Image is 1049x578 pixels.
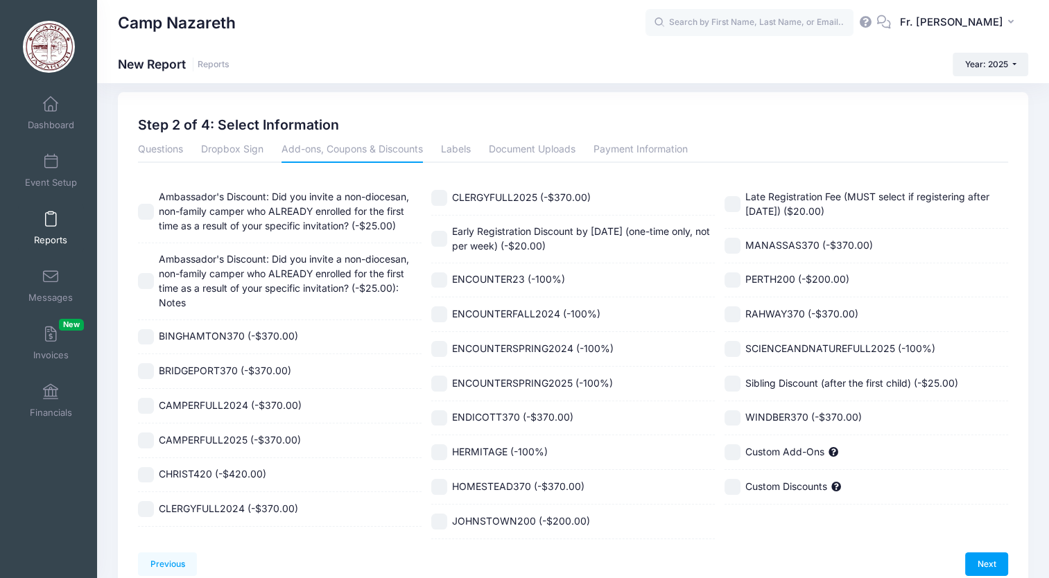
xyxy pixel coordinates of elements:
input: CLERGYFULL2025 (-$370.00) [431,190,447,206]
span: Event Setup [25,177,77,189]
input: CLERGYFULL2024 (-$370.00) [138,501,154,517]
a: Reports [198,60,229,70]
input: Early Registration Discount by [DATE] (one-time only, not per week) (-$20.00) [431,231,447,247]
input: CAMPERFULL2025 (-$370.00) [138,432,154,448]
span: Financials [30,407,72,419]
button: Year: 2025 [953,53,1028,76]
input: ENCOUNTER23 (-100%) [431,272,447,288]
span: Year: 2025 [965,59,1008,69]
span: CHRIST420 (-$420.00) [159,468,266,480]
input: RAHWAY370 (-$370.00) [725,306,740,322]
a: Event Setup [18,146,84,195]
input: ENCOUNTERFALL2024 (-100%) [431,306,447,322]
input: ENCOUNTERSPRING2025 (-100%) [431,376,447,392]
input: MANASSAS370 (-$370.00) [725,238,740,254]
span: Sibling Discount (after the first child) (-$25.00) [745,377,958,389]
input: BRIDGEPORT370 (-$370.00) [138,363,154,379]
input: SCIENCEANDNATUREFULL2025 (-100%) [725,341,740,357]
a: Labels [441,138,471,163]
span: JOHNSTOWN200 (-$200.00) [452,515,590,527]
a: Next [965,552,1008,576]
span: ENDICOTT370 (-$370.00) [452,411,573,423]
span: WINDBER370 (-$370.00) [745,411,862,423]
span: HOMESTEAD370 (-$370.00) [452,480,584,492]
input: Custom Add-Ons [725,444,740,460]
span: Fr. [PERSON_NAME] [900,15,1003,30]
input: Late Registration Fee (MUST select if registering after [DATE]) ($20.00) [725,196,740,212]
input: HERMITAGE (-100%) [431,444,447,460]
input: ENCOUNTERSPRING2024 (-100%) [431,341,447,357]
span: Dashboard [28,119,74,131]
a: Dropbox Sign [201,138,263,163]
input: Search by First Name, Last Name, or Email... [645,9,853,37]
span: ENCOUNTER23 (-100%) [452,273,565,285]
span: Invoices [33,349,69,361]
input: Sibling Discount (after the first child) (-$25.00) [725,376,740,392]
span: CLERGYFULL2025 (-$370.00) [452,191,591,203]
span: Ambassador's Discount: Did you invite a non-diocesan, non-family camper who ALREADY enrolled for ... [159,191,409,231]
input: ENDICOTT370 (-$370.00) [431,410,447,426]
input: PERTH200 (-$200.00) [725,272,740,288]
button: Fr. [PERSON_NAME] [891,7,1028,39]
a: Messages [18,261,84,310]
span: ENCOUNTERSPRING2025 (-100%) [452,377,613,389]
a: Previous [138,552,197,576]
h2: Step 2 of 4: Select Information [138,117,339,133]
a: Document Uploads [489,138,575,163]
span: RAHWAY370 (-$370.00) [745,308,858,319]
h1: New Report [118,57,229,71]
span: Messages [28,292,73,304]
span: MANASSAS370 (-$370.00) [745,239,873,251]
input: HOMESTEAD370 (-$370.00) [431,479,447,495]
span: Late Registration Fee (MUST select if registering after [DATE]) ($20.00) [745,191,989,217]
a: Dashboard [18,89,84,137]
a: Questions [138,138,183,163]
h1: Camp Nazareth [118,7,236,39]
span: CAMPERFULL2024 (-$370.00) [159,399,302,411]
span: HERMITAGE (-100%) [452,446,548,457]
span: ENCOUNTERSPRING2024 (-100%) [452,342,614,354]
span: CAMPERFULL2025 (-$370.00) [159,434,301,446]
span: Early Registration Discount by [DATE] (one-time only, not per week) (-$20.00) [452,225,710,252]
span: New [59,319,84,331]
span: Custom Add-Ons [745,446,839,457]
span: SCIENCEANDNATUREFULL2025 (-100%) [745,342,935,354]
input: CAMPERFULL2024 (-$370.00) [138,398,154,414]
span: Ambassador's Discount: Did you invite a non-diocesan, non-family camper who ALREADY enrolled for ... [159,253,409,308]
span: Custom Discounts [745,480,842,492]
span: BINGHAMTON370 (-$370.00) [159,330,298,342]
span: BRIDGEPORT370 (-$370.00) [159,365,291,376]
img: Camp Nazareth [23,21,75,73]
span: PERTH200 (-$200.00) [745,273,849,285]
input: BINGHAMTON370 (-$370.00) [138,329,154,345]
input: CHRIST420 (-$420.00) [138,467,154,483]
input: Ambassador's Discount: Did you invite a non-diocesan, non-family camper who ALREADY enrolled for ... [138,204,154,220]
span: ENCOUNTERFALL2024 (-100%) [452,308,600,319]
input: Custom Discounts [725,479,740,495]
span: Reports [34,234,67,246]
a: Reports [18,204,84,252]
input: Ambassador's Discount: Did you invite a non-diocesan, non-family camper who ALREADY enrolled for ... [138,273,154,289]
a: Payment Information [593,138,688,163]
input: WINDBER370 (-$370.00) [725,410,740,426]
a: Financials [18,376,84,425]
a: Add-ons, Coupons & Discounts [281,138,423,163]
input: JOHNSTOWN200 (-$200.00) [431,514,447,529]
span: CLERGYFULL2024 (-$370.00) [159,502,298,514]
a: InvoicesNew [18,319,84,367]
